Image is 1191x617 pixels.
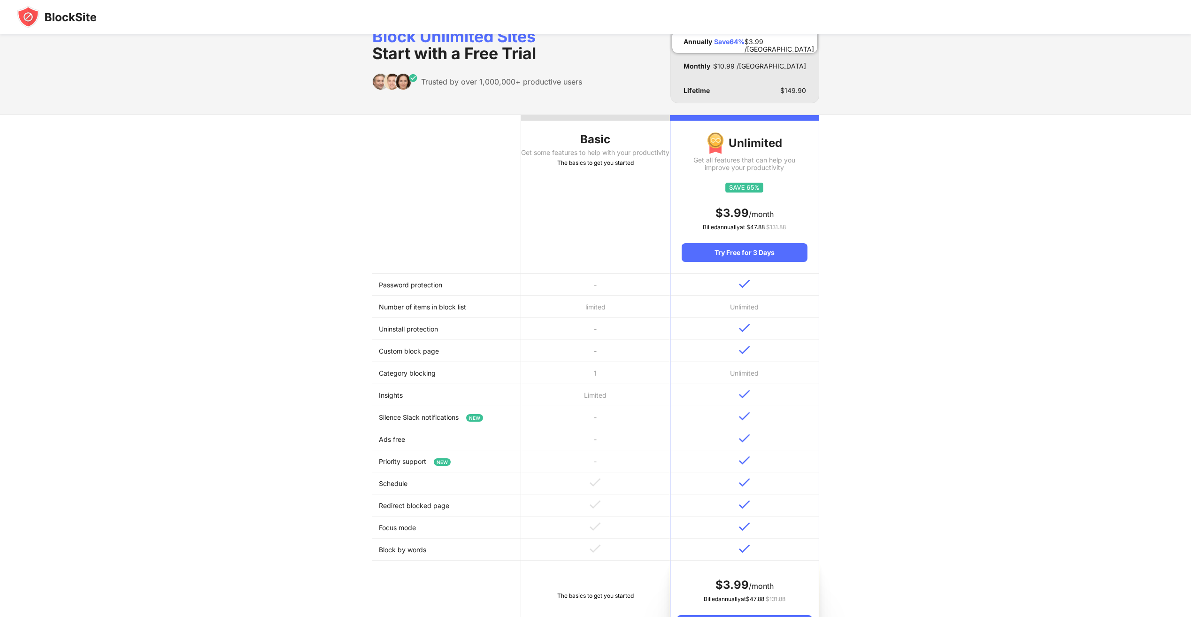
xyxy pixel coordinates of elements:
img: v-blue.svg [739,478,750,487]
td: - [521,318,670,340]
div: Try Free for 3 Days [682,243,807,262]
img: v-grey.svg [590,478,601,487]
img: v-blue.svg [739,346,750,355]
img: v-grey.svg [590,522,601,531]
td: - [521,450,670,472]
img: v-grey.svg [590,500,601,509]
div: Trusted by over 1,000,000+ productive users [421,77,582,86]
img: img-premium-medal [707,132,724,154]
td: 1 [521,362,670,384]
img: v-blue.svg [739,544,750,553]
img: v-blue.svg [739,434,750,443]
div: /month [677,578,812,593]
span: $ 3.99 [715,206,749,220]
div: $ 3.99 /[GEOGRAPHIC_DATA] [745,38,814,46]
td: - [521,428,670,450]
td: Ads free [372,428,521,450]
img: v-blue.svg [739,390,750,399]
img: v-blue.svg [739,412,750,421]
td: Uninstall protection [372,318,521,340]
td: - [521,340,670,362]
div: Annually [684,38,712,46]
div: Lifetime [684,87,710,94]
img: v-grey.svg [590,544,601,553]
div: Block Unlimited Sites [372,28,582,62]
div: Save 64 % [714,38,745,46]
td: Insights [372,384,521,406]
td: limited [521,296,670,318]
td: Limited [521,384,670,406]
div: The basics to get you started [528,591,663,601]
span: Start with a Free Trial [372,44,536,63]
td: Unlimited [670,296,819,318]
td: Focus mode [372,517,521,539]
td: Priority support [372,450,521,472]
div: Billed annually at $ 47.88 [682,223,807,232]
img: save65.svg [725,183,763,193]
div: $ 10.99 /[GEOGRAPHIC_DATA] [713,62,806,70]
td: Category blocking [372,362,521,384]
span: $ 3.99 [715,578,749,592]
span: NEW [466,414,483,422]
div: Get all features that can help you improve your productivity [682,156,807,171]
td: Redirect blocked page [372,494,521,517]
span: $ 131.88 [766,595,785,602]
span: $ 131.88 [766,224,786,231]
td: - [521,274,670,296]
td: Password protection [372,274,521,296]
td: Custom block page [372,340,521,362]
div: Billed annually at $ 47.88 [677,594,812,604]
img: v-blue.svg [739,456,750,465]
td: Block by words [372,539,521,561]
img: v-blue.svg [739,279,750,288]
span: NEW [434,458,451,466]
td: Silence Slack notifications [372,406,521,428]
div: Basic [521,132,670,147]
td: Schedule [372,472,521,494]
td: - [521,406,670,428]
td: Unlimited [670,362,819,384]
div: $ 149.90 [780,87,806,94]
div: Get some features to help with your productivity [521,149,670,156]
div: The basics to get you started [521,158,670,168]
img: v-blue.svg [739,324,750,332]
img: v-blue.svg [739,522,750,531]
img: v-blue.svg [739,500,750,509]
div: /month [682,206,807,221]
div: Unlimited [682,132,807,154]
img: trusted-by.svg [372,73,418,90]
td: Number of items in block list [372,296,521,318]
div: Monthly [684,62,710,70]
img: blocksite-icon-black.svg [17,6,97,28]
